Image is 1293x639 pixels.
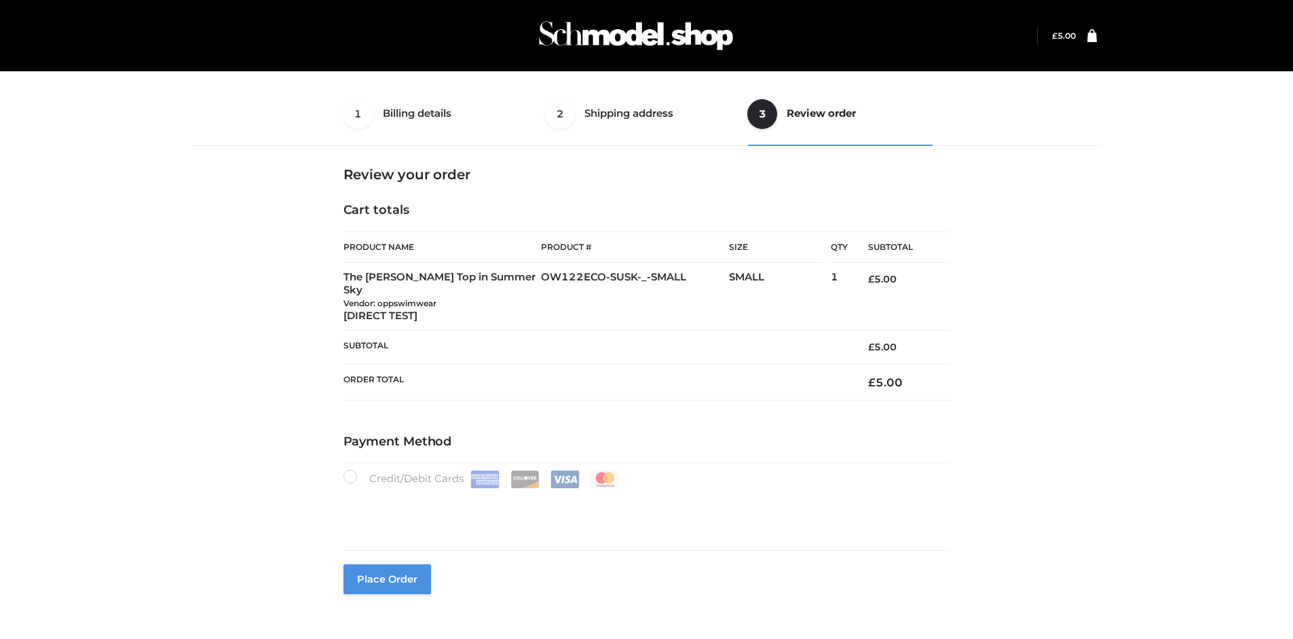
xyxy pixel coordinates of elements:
th: Subtotal [343,331,848,364]
h3: Review your order [343,166,950,183]
img: Mastercard [591,471,620,488]
bdi: 5.00 [868,376,903,389]
img: Schmodel Admin 964 [534,9,738,62]
img: Discover [510,471,540,488]
td: The [PERSON_NAME] Top in Summer Sky [DIRECT TEST] [343,263,542,331]
span: £ [868,376,876,389]
img: Visa [550,471,580,488]
small: Vendor: oppswimwear [343,298,436,308]
th: Qty [831,232,848,263]
bdi: 5.00 [1052,31,1076,41]
th: Order Total [343,364,848,400]
button: Place order [343,564,431,594]
h4: Cart totals [343,203,950,218]
h4: Payment Method [343,435,950,450]
span: £ [1052,31,1057,41]
span: £ [868,341,874,353]
span: £ [868,273,874,285]
td: OW122ECO-SUSK-_-SMALL [541,263,729,331]
img: Amex [470,471,500,488]
bdi: 5.00 [868,341,897,353]
td: 1 [831,263,848,331]
bdi: 5.00 [868,273,897,285]
td: SMALL [729,263,831,331]
th: Product Name [343,232,542,263]
th: Product # [541,232,729,263]
th: Subtotal [848,232,950,263]
th: Size [729,232,824,263]
label: Credit/Debit Cards [343,470,621,488]
iframe: Secure payment input frame [341,486,948,535]
a: £5.00 [1052,31,1076,41]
